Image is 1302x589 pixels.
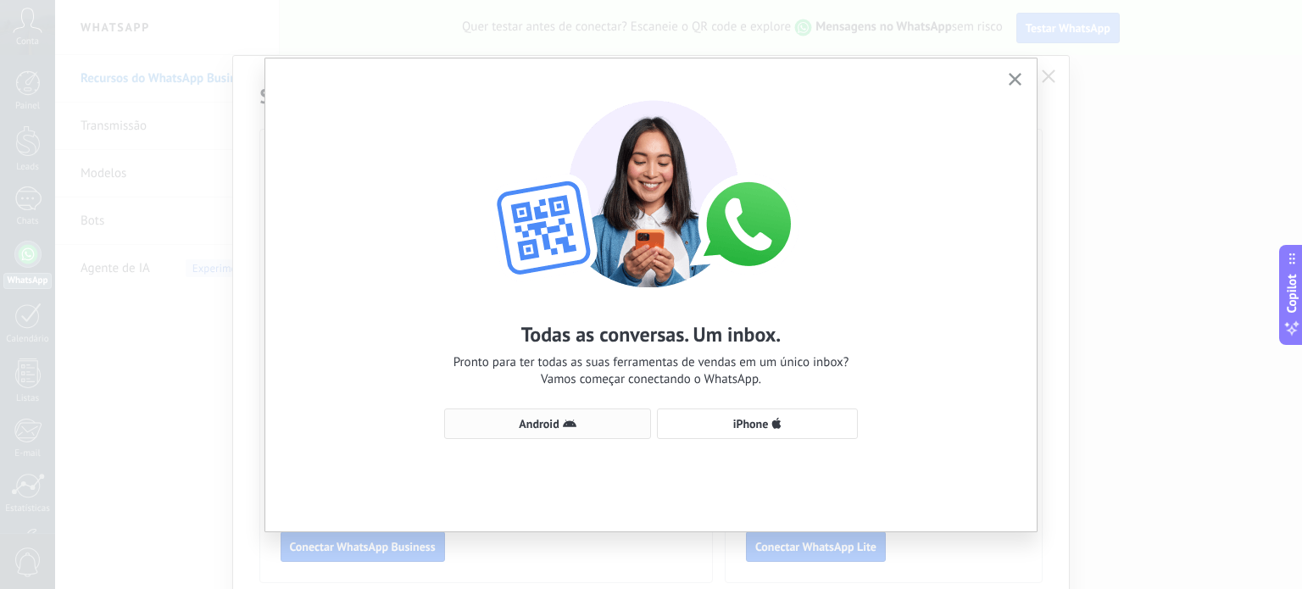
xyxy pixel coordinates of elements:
[519,418,559,430] span: Android
[733,418,769,430] span: iPhone
[521,321,782,347] h2: Todas as conversas. Um inbox.
[465,84,837,287] img: wa-lite-select-device.png
[444,408,651,439] button: Android
[657,408,858,439] button: iPhone
[453,354,849,388] span: Pronto para ter todas as suas ferramentas de vendas em um único inbox? Vamos começar conectando o...
[1283,274,1300,313] span: Copilot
